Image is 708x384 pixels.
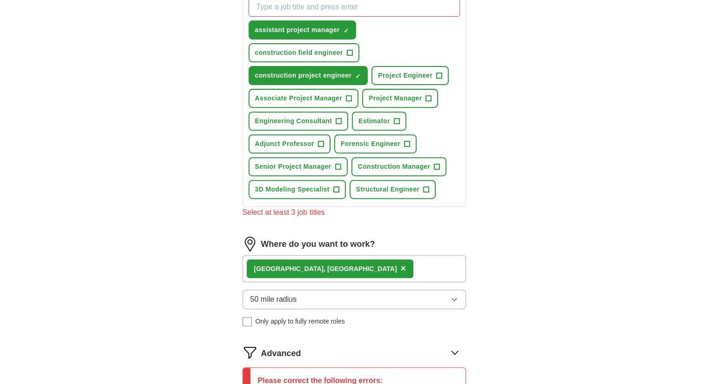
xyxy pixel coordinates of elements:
button: × [400,262,406,276]
button: Adjunct Professor [249,134,330,153]
span: Senior Project Manager [255,162,331,172]
span: Project Engineer [378,71,432,80]
span: ✓ [344,27,349,34]
span: assistant project manager [255,25,340,35]
span: 3D Modeling Specialist [255,185,330,194]
button: 50 mile radius [243,290,466,309]
span: Adjunct Professor [255,139,314,149]
div: Select at least 3 job titles [243,207,466,218]
img: filter [243,345,257,360]
button: Associate Project Manager [249,89,359,108]
span: Estimator [358,116,390,126]
button: construction project engineer✓ [249,66,368,85]
span: Associate Project Manager [255,93,343,103]
button: Senior Project Manager [249,157,348,176]
span: construction project engineer [255,71,352,80]
button: construction field engineer [249,43,359,62]
button: 3D Modeling Specialist [249,180,346,199]
span: Structural Engineer [356,185,420,194]
button: Construction Manager [351,157,447,176]
button: Structural Engineer [350,180,436,199]
button: Engineering Consultant [249,112,349,131]
span: Project Manager [369,93,422,103]
button: assistant project manager✓ [249,20,356,40]
input: Only apply to fully remote roles [243,317,252,326]
button: Estimator [352,112,406,131]
span: Forensic Engineer [341,139,400,149]
button: Project Engineer [371,66,449,85]
span: 50 mile radius [250,294,297,305]
span: Advanced [261,347,301,360]
label: Where do you want to work? [261,238,375,251]
span: Construction Manager [358,162,431,172]
span: × [400,263,406,273]
button: Forensic Engineer [334,134,417,153]
span: Only apply to fully remote roles [256,317,345,326]
button: Project Manager [362,89,438,108]
span: Engineering Consultant [255,116,332,126]
span: construction field engineer [255,48,343,58]
span: ✓ [355,73,361,80]
div: [GEOGRAPHIC_DATA], [GEOGRAPHIC_DATA] [254,264,397,274]
img: location.png [243,237,257,252]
